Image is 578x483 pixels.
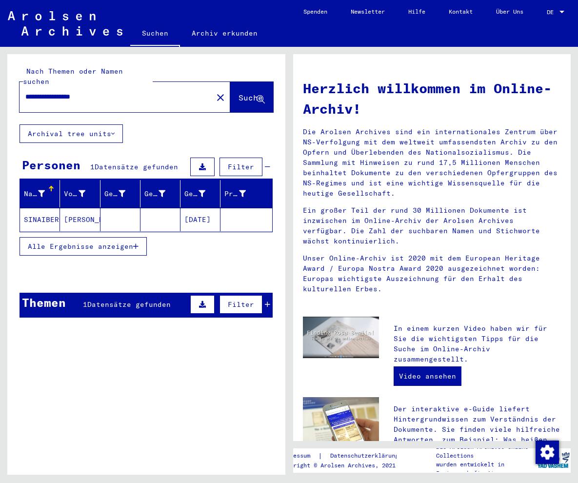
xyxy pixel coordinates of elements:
a: Datenschutzerklärung [322,451,410,461]
div: Themen [22,294,66,311]
div: Geburtsname [104,189,125,199]
mat-header-cell: Nachname [20,180,60,207]
mat-header-cell: Geburt‏ [140,180,180,207]
div: Personen [22,156,80,174]
div: Geburt‏ [144,186,180,201]
mat-header-cell: Geburtsname [100,180,140,207]
a: Video ansehen [394,366,461,386]
div: Geburt‏ [144,189,165,199]
mat-header-cell: Geburtsdatum [180,180,220,207]
span: Filter [228,162,254,171]
div: Geburtsname [104,186,140,201]
span: Datensätze gefunden [95,162,178,171]
a: Archiv erkunden [180,21,269,45]
div: | [279,451,410,461]
p: Ein großer Teil der rund 30 Millionen Dokumente ist inzwischen im Online-Archiv der Arolsen Archi... [303,205,561,246]
div: Prisoner # [224,189,245,199]
img: eguide.jpg [303,397,379,448]
span: Filter [228,300,254,309]
img: video.jpg [303,317,379,358]
div: Nachname [24,186,60,201]
div: Prisoner # [224,186,260,201]
button: Archival tree units [20,124,123,143]
img: Zustimmung ändern [536,441,559,464]
h1: Herzlich willkommen im Online-Archiv! [303,78,561,119]
span: Suche [239,93,263,102]
span: 1 [90,162,95,171]
mat-icon: close [215,92,226,103]
p: Der interaktive e-Guide liefert Hintergrundwissen zum Verständnis der Dokumente. Sie finden viele... [394,404,561,465]
p: wurden entwickelt in Partnerschaft mit [436,460,536,478]
p: In einem kurzen Video haben wir für Sie die wichtigsten Tipps für die Suche im Online-Archiv zusa... [394,323,561,364]
mat-cell: [PERSON_NAME] [60,208,100,231]
span: Alle Ergebnisse anzeigen [28,242,133,251]
p: Unser Online-Archiv ist 2020 mit dem European Heritage Award / Europa Nostra Award 2020 ausgezeic... [303,253,561,294]
p: Die Arolsen Archives Online-Collections [436,443,536,460]
img: Arolsen_neg.svg [8,11,122,36]
div: Nachname [24,189,45,199]
mat-cell: SINAIBERGER [20,208,60,231]
button: Clear [211,87,230,107]
span: 1 [83,300,87,309]
div: Vorname [64,186,100,201]
a: Suchen [130,21,180,47]
div: Geburtsdatum [184,186,220,201]
span: Datensätze gefunden [87,300,171,309]
p: Die Arolsen Archives sind ein internationales Zentrum über NS-Verfolgung mit dem weltweit umfasse... [303,127,561,199]
button: Filter [219,295,262,314]
mat-label: Nach Themen oder Namen suchen [23,67,123,86]
div: Vorname [64,189,85,199]
mat-header-cell: Prisoner # [220,180,272,207]
button: Suche [230,82,273,112]
button: Alle Ergebnisse anzeigen [20,237,147,256]
div: Geburtsdatum [184,189,205,199]
mat-header-cell: Vorname [60,180,100,207]
mat-cell: [DATE] [180,208,220,231]
span: DE [547,9,558,16]
p: Copyright © Arolsen Archives, 2021 [279,461,410,470]
a: Impressum [279,451,318,461]
button: Filter [219,158,262,176]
